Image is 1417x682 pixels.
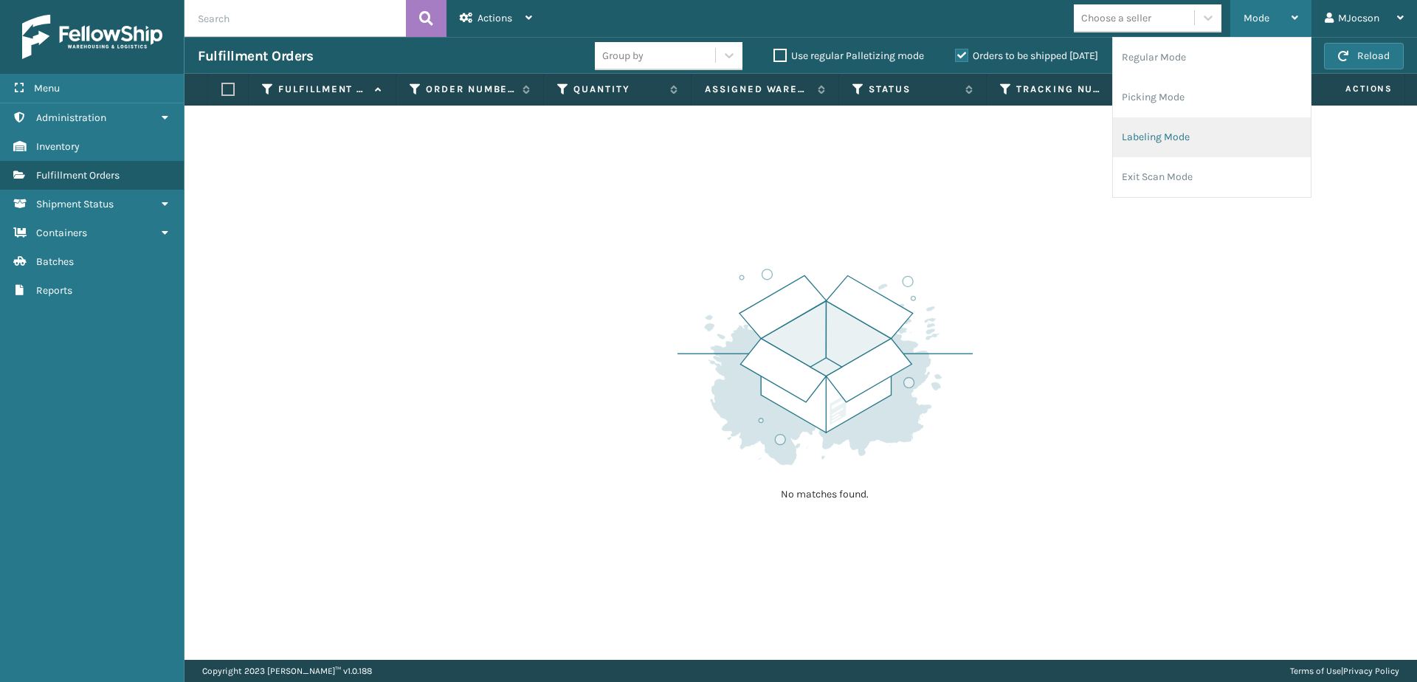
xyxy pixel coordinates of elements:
div: | [1290,660,1399,682]
li: Exit Scan Mode [1113,157,1311,197]
span: Fulfillment Orders [36,169,120,182]
span: Mode [1244,12,1269,24]
img: logo [22,15,162,59]
label: Fulfillment Order Id [278,83,368,96]
label: Tracking Number [1016,83,1106,96]
li: Picking Mode [1113,77,1311,117]
span: Menu [34,82,60,94]
button: Reload [1324,43,1404,69]
span: Shipment Status [36,198,114,210]
div: Choose a seller [1081,10,1151,26]
span: Inventory [36,140,80,153]
label: Use regular Palletizing mode [773,49,924,62]
span: Containers [36,227,87,239]
label: Order Number [426,83,515,96]
label: Quantity [573,83,663,96]
label: Status [869,83,958,96]
li: Labeling Mode [1113,117,1311,157]
li: Regular Mode [1113,38,1311,77]
a: Terms of Use [1290,666,1341,676]
span: Actions [477,12,512,24]
span: Administration [36,111,106,124]
label: Orders to be shipped [DATE] [955,49,1098,62]
p: Copyright 2023 [PERSON_NAME]™ v 1.0.188 [202,660,372,682]
span: Reports [36,284,72,297]
a: Privacy Policy [1343,666,1399,676]
label: Assigned Warehouse [705,83,810,96]
h3: Fulfillment Orders [198,47,313,65]
span: Actions [1299,77,1402,101]
div: Group by [602,48,644,63]
span: Batches [36,255,74,268]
